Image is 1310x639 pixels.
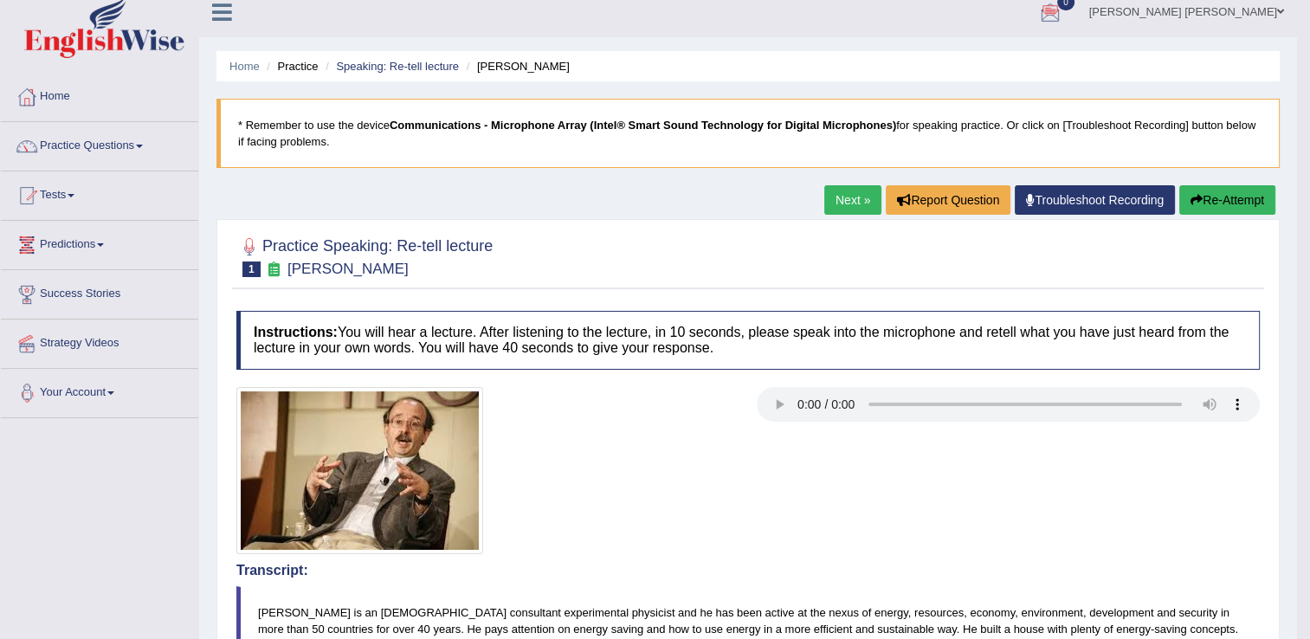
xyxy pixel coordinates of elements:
li: Practice [262,58,318,74]
a: Practice Questions [1,122,198,165]
button: Report Question [886,185,1010,215]
a: Strategy Videos [1,319,198,363]
h4: You will hear a lecture. After listening to the lecture, in 10 seconds, please speak into the mic... [236,311,1260,369]
b: Instructions: [254,325,338,339]
a: Tests [1,171,198,215]
small: [PERSON_NAME] [287,261,409,277]
h4: Transcript: [236,563,1260,578]
small: Exam occurring question [265,261,283,278]
h2: Practice Speaking: Re-tell lecture [236,234,493,277]
a: Success Stories [1,270,198,313]
a: Troubleshoot Recording [1015,185,1175,215]
a: Your Account [1,369,198,412]
a: Speaking: Re-tell lecture [336,60,459,73]
a: Predictions [1,221,198,264]
a: Home [229,60,260,73]
li: [PERSON_NAME] [462,58,570,74]
button: Re-Attempt [1179,185,1275,215]
b: Communications - Microphone Array (Intel® Smart Sound Technology for Digital Microphones) [390,119,896,132]
span: 1 [242,261,261,277]
a: Next » [824,185,881,215]
a: Home [1,73,198,116]
blockquote: * Remember to use the device for speaking practice. Or click on [Troubleshoot Recording] button b... [216,99,1280,168]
